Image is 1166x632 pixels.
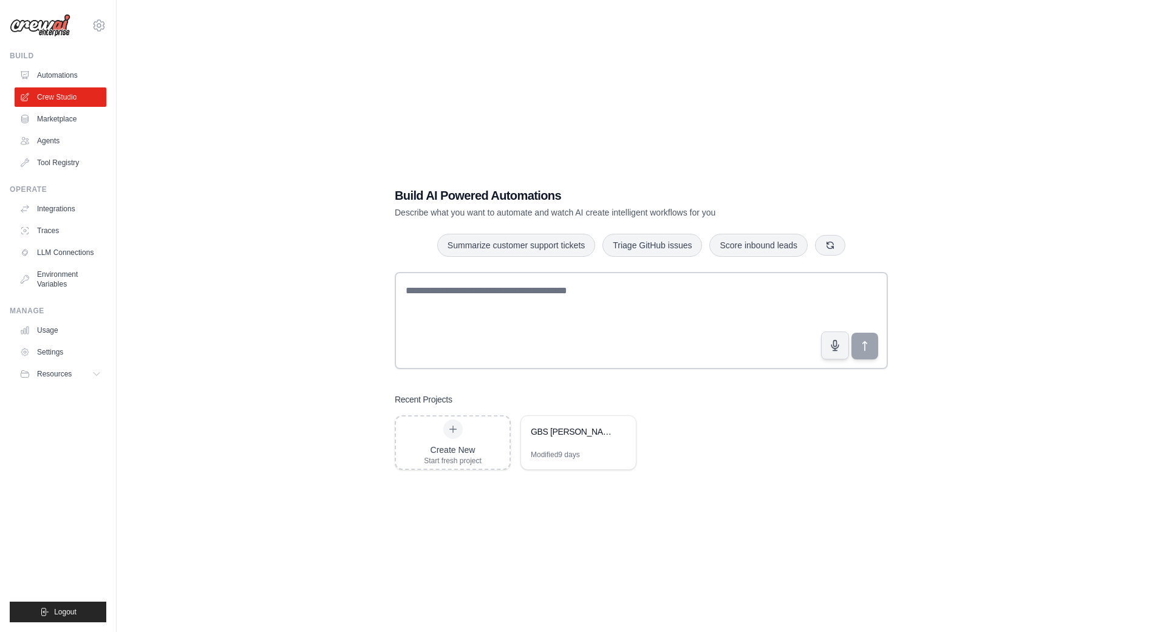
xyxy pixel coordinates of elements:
a: Tool Registry [15,153,106,172]
p: Describe what you want to automate and watch AI create intelligent workflows for you [395,206,803,219]
button: Summarize customer support tickets [437,234,595,257]
button: Resources [15,364,106,384]
a: Environment Variables [15,265,106,294]
div: Build [10,51,106,61]
button: Score inbound leads [709,234,808,257]
a: Agents [15,131,106,151]
img: Logo [10,14,70,37]
a: LLM Connections [15,243,106,262]
button: Triage GitHub issues [602,234,702,257]
button: Logout [10,602,106,622]
a: Usage [15,321,106,340]
div: GBS [PERSON_NAME] Generator [531,426,614,438]
span: Resources [37,369,72,379]
h3: Recent Projects [395,393,452,406]
a: Crew Studio [15,87,106,107]
div: Manage [10,306,106,316]
a: Settings [15,342,106,362]
button: Click to speak your automation idea [821,331,849,359]
a: Automations [15,66,106,85]
div: Modified 9 days [531,450,580,460]
h1: Build AI Powered Automations [395,187,803,204]
button: Get new suggestions [815,235,845,256]
div: Create New [424,444,482,456]
a: Traces [15,221,106,240]
div: Start fresh project [424,456,482,466]
span: Logout [54,607,77,617]
a: Integrations [15,199,106,219]
div: Operate [10,185,106,194]
a: Marketplace [15,109,106,129]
